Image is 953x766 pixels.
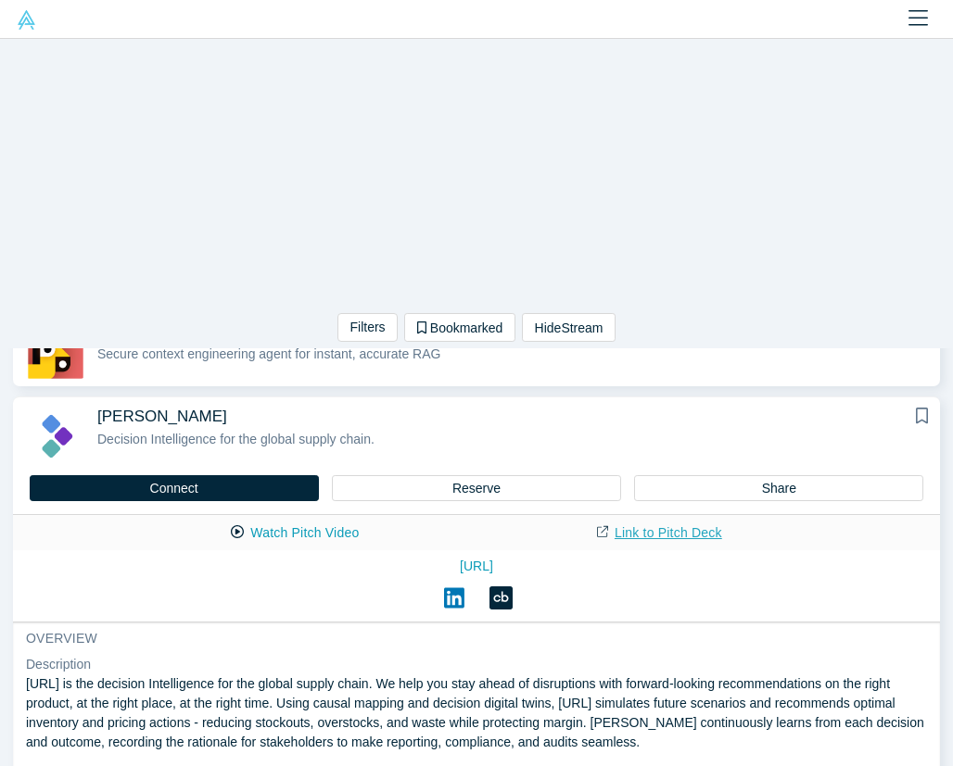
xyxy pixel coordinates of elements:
span: Decision Intelligence for the global supply chain. [97,432,375,446]
button: Donkit AISecure context engineering agent for instant, accurate RAG [13,317,940,385]
button: HideStream [522,313,616,342]
span: Secure context engineering agent for instant, accurate RAG [97,346,440,361]
img: Kimaru AI's Logo [26,408,84,464]
button: Bookmarked [404,313,515,342]
img: Donkit AI's Logo [26,323,84,379]
h3: overview [26,629,901,648]
img: Alchemist Vault Logo [17,10,36,30]
button: [PERSON_NAME]Decision Intelligence for the global supply chain.Bookmark [13,397,940,475]
a: Link to Pitch Deck [578,517,742,549]
button: Watch Pitch Video [211,517,378,549]
dt: Description [26,655,927,674]
iframe: Alchemist Class XL Demo Day: Vault [238,39,715,307]
span: [PERSON_NAME] [97,407,227,426]
button: Connect [30,475,319,501]
button: Share [634,475,923,501]
p: [URL] is the decision Intelligence for the global supply chain. We help you stay ahead of disrupt... [26,674,927,752]
button: Reserve [332,475,621,501]
button: Bookmark [910,407,934,429]
a: [URL] [26,557,927,576]
button: Filters [337,313,398,342]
